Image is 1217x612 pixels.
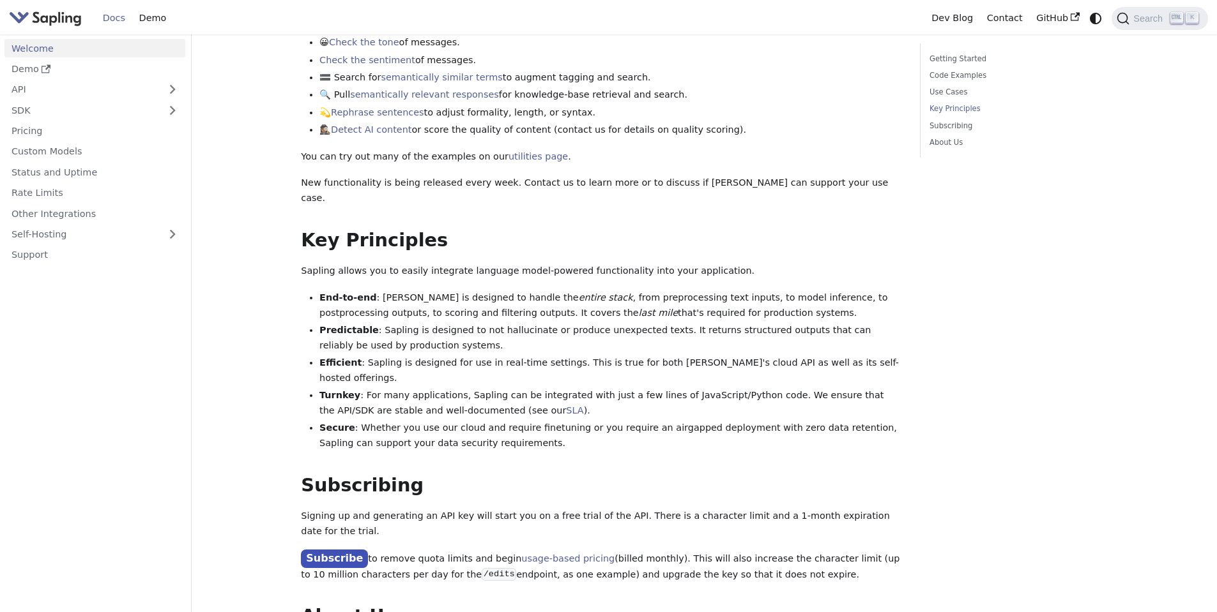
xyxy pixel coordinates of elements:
[319,390,360,400] strong: Turnkey
[301,264,901,279] p: Sapling allows you to easily integrate language model-powered functionality into your application.
[4,142,185,161] a: Custom Models
[160,101,185,119] button: Expand sidebar category 'SDK'
[319,70,901,86] li: 🟰 Search for to augment tagging and search.
[1112,7,1207,30] button: Search (Ctrl+K)
[160,80,185,99] button: Expand sidebar category 'API'
[381,72,502,82] a: semantically similar terms
[331,124,411,135] a: Detect AI content
[319,87,901,103] li: 🔍 Pull for knowledge-base retrieval and search.
[301,474,901,497] h2: Subscribing
[4,204,185,223] a: Other Integrations
[4,163,185,181] a: Status and Uptime
[319,123,901,138] li: 🕵🏽‍♀️ or score the quality of content (contact us for details on quality scoring).
[329,37,399,47] a: Check the tone
[96,8,132,28] a: Docs
[4,80,160,99] a: API
[319,55,415,65] a: Check the sentiment
[319,323,901,354] li: : Sapling is designed to not hallucinate or produce unexpected texts. It returns structured outpu...
[4,39,185,57] a: Welcome
[4,225,185,244] a: Self-Hosting
[319,290,901,321] li: : [PERSON_NAME] is designed to handle the , from preprocessing text inputs, to model inference, t...
[350,89,499,100] a: semantically relevant responses
[1029,8,1086,28] a: GitHub
[4,101,160,119] a: SDK
[301,149,901,165] p: You can try out many of the examples on our .
[301,229,901,252] h2: Key Principles
[930,137,1103,149] a: About Us
[1129,13,1170,24] span: Search
[319,388,901,419] li: : For many applications, Sapling can be integrated with just a few lines of JavaScript/Python cod...
[319,357,362,368] strong: Efficient
[509,151,568,161] a: utilities page
[1087,9,1105,27] button: Switch between dark and light mode (currently system mode)
[980,8,1030,28] a: Contact
[319,35,901,50] li: 😀 of messages.
[930,70,1103,82] a: Code Examples
[1186,12,1198,24] kbd: K
[132,8,173,28] a: Demo
[319,325,379,335] strong: Predictable
[301,175,901,206] p: New functionality is being released every week. Contact us to learn more or to discuss if [PERSON...
[331,107,424,117] a: Rephrase sentences
[4,246,185,264] a: Support
[566,405,583,415] a: SLA
[319,292,376,302] strong: End-to-end
[319,422,355,433] strong: Secure
[319,421,901,451] li: : Whether you use our cloud and require finetuning or you require an airgapped deployment with ze...
[9,9,82,27] img: Sapling.ai
[301,549,368,568] a: Subscribe
[4,60,185,78] a: Demo
[930,53,1103,65] a: Getting Started
[924,8,979,28] a: Dev Blog
[319,355,901,386] li: : Sapling is designed for use in real-time settings. This is true for both [PERSON_NAME]'s cloud ...
[301,550,901,582] p: to remove quota limits and begin (billed monthly). This will also increase the character limit (u...
[9,9,86,27] a: Sapling.ai
[930,120,1103,132] a: Subscribing
[521,553,615,563] a: usage-based pricing
[579,292,633,302] em: entire stack
[319,53,901,68] li: of messages.
[930,86,1103,98] a: Use Cases
[639,308,678,318] em: last mile
[4,184,185,202] a: Rate Limits
[930,103,1103,115] a: Key Principles
[4,122,185,140] a: Pricing
[319,105,901,121] li: 💫 to adjust formality, length, or syntax.
[301,509,901,539] p: Signing up and generating an API key will start you on a free trial of the API. There is a charac...
[482,568,516,581] code: /edits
